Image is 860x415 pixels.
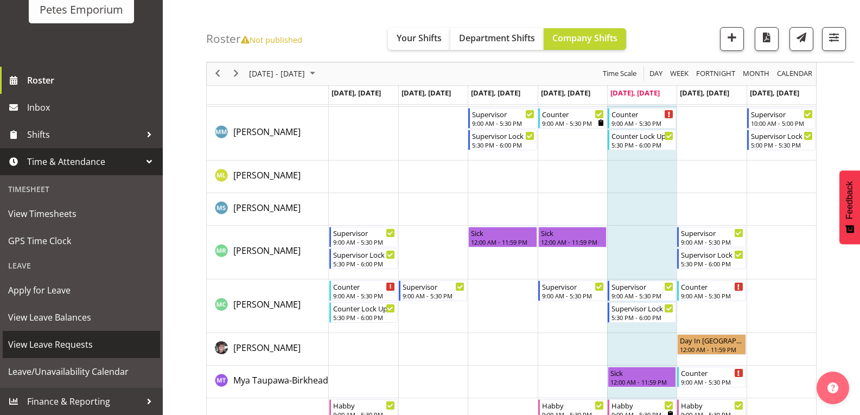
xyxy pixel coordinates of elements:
[211,67,225,81] button: Previous
[695,67,736,81] span: Fortnight
[827,382,838,393] img: help-xxl-2.png
[668,67,691,81] button: Timeline Week
[471,238,534,246] div: 12:00 AM - 11:59 PM
[751,141,813,149] div: 5:00 PM - 5:30 PM
[472,119,534,127] div: 9:00 AM - 5:30 PM
[333,259,395,268] div: 5:30 PM - 6:00 PM
[248,67,306,81] span: [DATE] - [DATE]
[233,169,301,182] a: [PERSON_NAME]
[608,130,676,150] div: Mandy Mosley"s event - Counter Lock Up Begin From Friday, October 10, 2025 at 5:30:00 PM GMT+13:0...
[677,227,746,247] div: Melanie Richardson"s event - Supervisor Begin From Saturday, October 11, 2025 at 9:00:00 AM GMT+1...
[608,108,676,129] div: Mandy Mosley"s event - Counter Begin From Friday, October 10, 2025 at 9:00:00 AM GMT+13:00 Ends A...
[8,336,155,353] span: View Leave Requests
[695,67,737,81] button: Fortnight
[544,28,626,50] button: Company Shifts
[611,108,673,119] div: Counter
[241,34,302,45] span: Not published
[751,108,813,119] div: Supervisor
[208,62,227,85] div: previous period
[397,32,442,44] span: Your Shifts
[471,88,520,98] span: [DATE], [DATE]
[720,27,744,51] button: Add a new shift
[233,374,328,386] span: Mya Taupawa-Birkhead
[681,281,743,292] div: Counter
[611,130,673,141] div: Counter Lock Up
[233,169,301,181] span: [PERSON_NAME]
[233,244,301,257] a: [PERSON_NAME]
[27,393,141,410] span: Finance & Reporting
[233,298,301,311] a: [PERSON_NAME]
[388,28,450,50] button: Your Shifts
[611,291,673,300] div: 9:00 AM - 5:30 PM
[611,141,673,149] div: 5:30 PM - 6:00 PM
[333,238,395,246] div: 9:00 AM - 5:30 PM
[233,341,301,354] a: [PERSON_NAME]
[245,62,322,85] div: October 06 - 12, 2025
[3,304,160,331] a: View Leave Balances
[472,141,534,149] div: 5:30 PM - 6:00 PM
[552,32,617,44] span: Company Shifts
[8,309,155,325] span: View Leave Balances
[333,303,395,314] div: Counter Lock Up
[3,358,160,385] a: Leave/Unavailability Calendar
[207,226,329,279] td: Melanie Richardson resource
[845,181,855,219] span: Feedback
[839,170,860,244] button: Feedback - Show survey
[680,335,743,346] div: Day In [GEOGRAPHIC_DATA]
[681,400,743,411] div: Habby
[669,67,690,81] span: Week
[468,227,537,247] div: Melanie Richardson"s event - Sick Begin From Wednesday, October 8, 2025 at 12:00:00 AM GMT+13:00 ...
[207,366,329,398] td: Mya Taupawa-Birkhead resource
[233,374,328,387] a: Mya Taupawa-Birkhead
[333,227,395,238] div: Supervisor
[541,227,604,238] div: Sick
[332,88,381,98] span: [DATE], [DATE]
[40,2,123,18] div: Petes Emporium
[207,193,329,226] td: Maureen Sellwood resource
[677,248,746,269] div: Melanie Richardson"s event - Supervisor Lock Up Begin From Saturday, October 11, 2025 at 5:30:00 ...
[611,400,673,411] div: Habby
[751,130,813,141] div: Supervisor Lock Up
[333,400,395,411] div: Habby
[207,333,329,366] td: Michelle Whale resource
[542,119,604,127] div: 9:00 AM - 5:30 PM
[247,67,320,81] button: October 2025
[822,27,846,51] button: Filter Shifts
[459,32,535,44] span: Department Shifts
[206,33,302,45] h4: Roster
[538,280,607,301] div: Melissa Cowen"s event - Supervisor Begin From Thursday, October 9, 2025 at 9:00:00 AM GMT+13:00 E...
[3,331,160,358] a: View Leave Requests
[3,200,160,227] a: View Timesheets
[775,67,814,81] button: Month
[329,227,398,247] div: Melanie Richardson"s event - Supervisor Begin From Monday, October 6, 2025 at 9:00:00 AM GMT+13:0...
[3,277,160,304] a: Apply for Leave
[233,342,301,354] span: [PERSON_NAME]
[233,201,301,214] a: [PERSON_NAME]
[329,248,398,269] div: Melanie Richardson"s event - Supervisor Lock Up Begin From Monday, October 6, 2025 at 5:30:00 PM ...
[333,291,395,300] div: 9:00 AM - 5:30 PM
[471,227,534,238] div: Sick
[542,400,604,411] div: Habby
[399,280,467,301] div: Melissa Cowen"s event - Supervisor Begin From Tuesday, October 7, 2025 at 9:00:00 AM GMT+13:00 En...
[233,126,301,138] span: [PERSON_NAME]
[8,282,155,298] span: Apply for Leave
[233,202,301,214] span: [PERSON_NAME]
[8,363,155,380] span: Leave/Unavailability Calendar
[677,334,746,355] div: Michelle Whale"s event - Day In Lieu Begin From Saturday, October 11, 2025 at 12:00:00 AM GMT+13:...
[608,280,676,301] div: Melissa Cowen"s event - Supervisor Begin From Friday, October 10, 2025 at 9:00:00 AM GMT+13:00 En...
[750,88,799,98] span: [DATE], [DATE]
[611,281,673,292] div: Supervisor
[608,367,676,387] div: Mya Taupawa-Birkhead"s event - Sick Begin From Friday, October 10, 2025 at 12:00:00 AM GMT+13:00 ...
[468,108,537,129] div: Mandy Mosley"s event - Supervisor Begin From Wednesday, October 8, 2025 at 9:00:00 AM GMT+13:00 E...
[681,259,743,268] div: 5:30 PM - 6:00 PM
[472,130,534,141] div: Supervisor Lock Up
[8,206,155,222] span: View Timesheets
[611,303,673,314] div: Supervisor Lock Up
[751,119,813,127] div: 10:00 AM - 5:00 PM
[229,67,244,81] button: Next
[27,99,157,116] span: Inbox
[333,313,395,322] div: 5:30 PM - 6:00 PM
[681,249,743,260] div: Supervisor Lock Up
[402,88,451,98] span: [DATE], [DATE]
[610,88,660,98] span: [DATE], [DATE]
